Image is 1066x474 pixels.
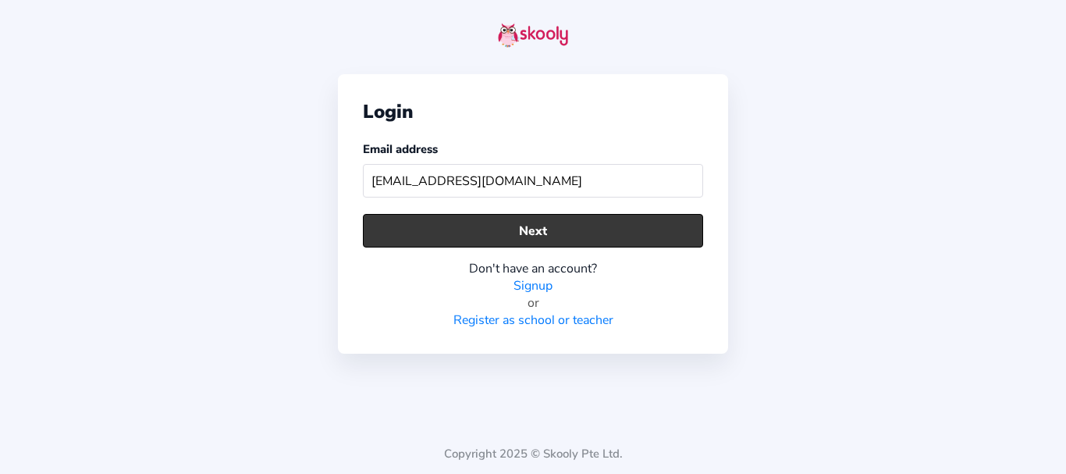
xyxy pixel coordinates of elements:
label: Email address [363,141,438,157]
a: Register as school or teacher [453,312,613,329]
div: or [363,294,703,312]
input: Your email address [363,164,703,198]
img: skooly-logo.png [498,23,568,48]
div: Login [363,99,703,124]
button: Next [363,214,703,248]
a: Signup [513,277,553,294]
div: Don't have an account? [363,260,703,277]
button: arrow back outline [338,28,355,45]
